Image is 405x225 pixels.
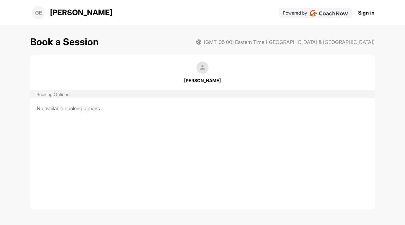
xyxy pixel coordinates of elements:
[30,35,99,49] h1: Book a Session
[36,91,69,98] div: Booking Options
[309,10,348,16] img: CoachNow
[196,62,209,74] img: square_default-ef6cabf814de5a2bf16c804365e32c732080f9872bdf737d349900a9daf73cf9.png
[50,7,112,18] p: [PERSON_NAME]
[283,9,307,16] p: Powered by
[358,9,375,16] a: Sign in
[56,77,349,84] div: [PERSON_NAME]
[204,38,375,46] span: (GMT-05:00) Eastern Time ([GEOGRAPHIC_DATA] & [GEOGRAPHIC_DATA])
[32,6,45,19] div: GE
[37,105,100,112] div: No available booking options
